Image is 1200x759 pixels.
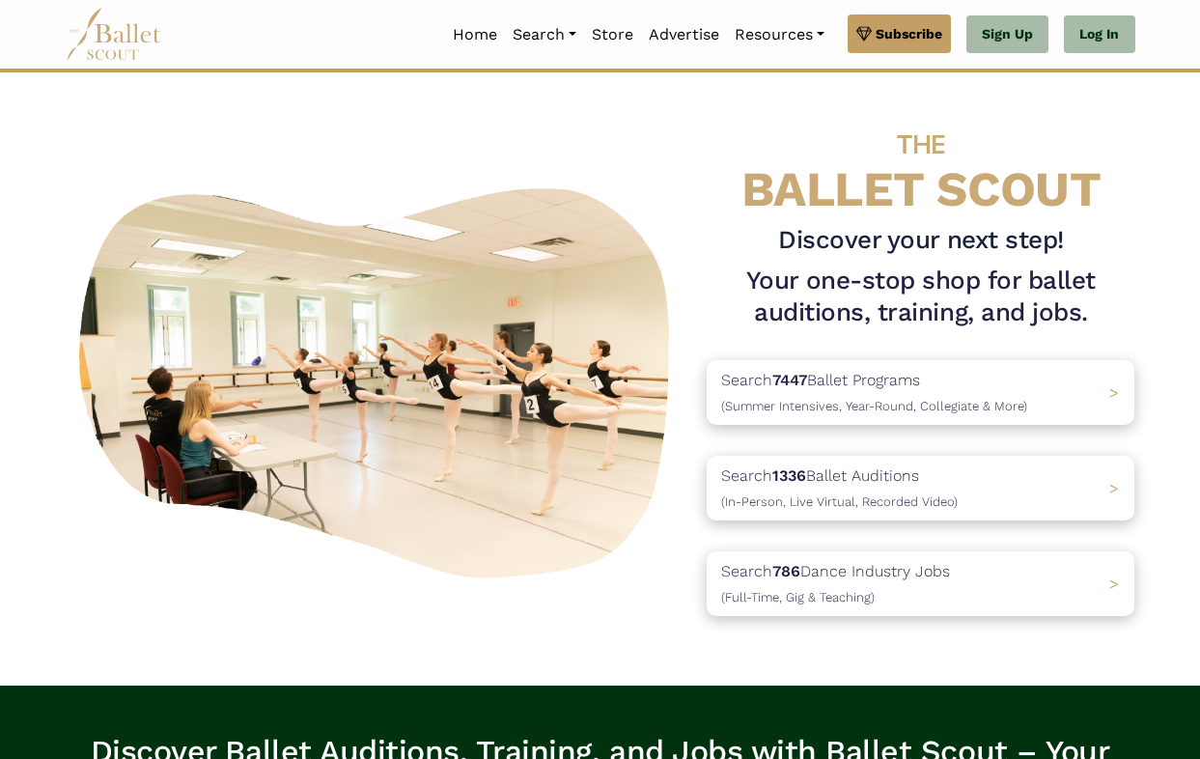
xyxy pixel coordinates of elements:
a: Home [445,14,505,55]
img: A group of ballerinas talking to each other in a ballet studio [66,170,692,588]
b: 7447 [772,371,807,389]
span: (In-Person, Live Virtual, Recorded Video) [721,494,958,509]
a: Search7447Ballet Programs(Summer Intensives, Year-Round, Collegiate & More)> [707,360,1134,425]
a: Search1336Ballet Auditions(In-Person, Live Virtual, Recorded Video) > [707,456,1134,520]
a: Search [505,14,584,55]
span: > [1109,575,1119,593]
b: 1336 [772,466,806,485]
a: Subscribe [848,14,951,53]
span: > [1109,479,1119,497]
h4: BALLET SCOUT [707,111,1134,216]
span: THE [897,128,945,160]
a: Advertise [641,14,727,55]
p: Search Ballet Programs [721,368,1027,417]
span: Subscribe [876,23,942,44]
p: Search Dance Industry Jobs [721,559,950,608]
a: Sign Up [966,15,1048,54]
a: Log In [1064,15,1134,54]
img: gem.svg [856,23,872,44]
h1: Your one-stop shop for ballet auditions, training, and jobs. [707,265,1134,330]
p: Search Ballet Auditions [721,464,958,513]
span: (Summer Intensives, Year-Round, Collegiate & More) [721,399,1027,413]
a: Resources [727,14,832,55]
a: Search786Dance Industry Jobs(Full-Time, Gig & Teaching) > [707,551,1134,616]
span: (Full-Time, Gig & Teaching) [721,590,875,604]
b: 786 [772,562,800,580]
a: Store [584,14,641,55]
h3: Discover your next step! [707,224,1134,257]
span: > [1109,383,1119,402]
